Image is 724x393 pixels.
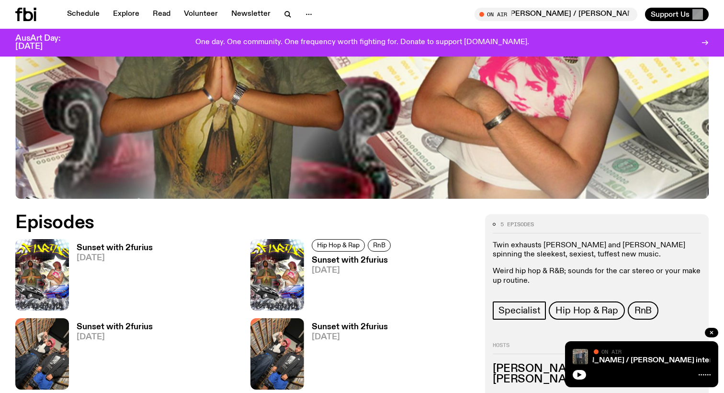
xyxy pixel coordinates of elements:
[493,364,701,374] h3: [PERSON_NAME]
[601,348,622,355] span: On Air
[373,242,385,249] span: RnB
[500,222,534,227] span: 5 episodes
[195,38,529,47] p: One day. One community. One frequency worth fighting for. Donate to support [DOMAIN_NAME].
[368,239,391,252] a: RnB
[77,244,153,252] h3: Sunset with 2furius
[493,301,546,320] a: Specialist
[493,343,701,354] h2: Hosts
[226,8,276,21] a: Newsletter
[651,10,690,19] span: Support Us
[69,323,153,390] a: Sunset with 2furius[DATE]
[549,301,624,320] a: Hip Hop & Rap
[15,214,474,231] h2: Episodes
[77,254,153,262] span: [DATE]
[77,323,153,331] h3: Sunset with 2furius
[69,244,153,311] a: Sunset with 2furius[DATE]
[634,305,652,316] span: RnB
[312,333,388,341] span: [DATE]
[493,267,701,285] p: Weird hip hop & R&B; sounds for the car stereo or your make up routine.
[498,305,540,316] span: Specialist
[107,8,145,21] a: Explore
[15,239,69,311] img: In the style of cheesy 2000s hip hop mixtapes - Mateo on the left has his hands clapsed in prayer...
[493,374,701,385] h3: [PERSON_NAME]
[645,8,709,21] button: Support Us
[312,323,388,331] h3: Sunset with 2furius
[304,323,388,390] a: Sunset with 2furius[DATE]
[493,241,701,259] p: Twin exhausts [PERSON_NAME] and [PERSON_NAME] spinning the sleekest, sexiest, tuffest new music.
[15,35,77,51] h3: AusArt Day: [DATE]
[178,8,224,21] a: Volunteer
[312,239,365,252] a: Hip Hop & Rap
[61,8,105,21] a: Schedule
[317,242,360,249] span: Hip Hop & Rap
[628,301,658,320] a: RnB
[77,333,153,341] span: [DATE]
[312,256,394,265] h3: Sunset with 2furius
[304,256,394,311] a: Sunset with 2furius[DATE]
[250,239,304,311] img: In the style of cheesy 2000s hip hop mixtapes - Mateo on the left has his hands clapsed in prayer...
[147,8,176,21] a: Read
[312,266,394,275] span: [DATE]
[475,8,637,21] button: On Air[DATE] Arvos with [PERSON_NAME] / [PERSON_NAME] interview with [PERSON_NAME]
[555,305,618,316] span: Hip Hop & Rap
